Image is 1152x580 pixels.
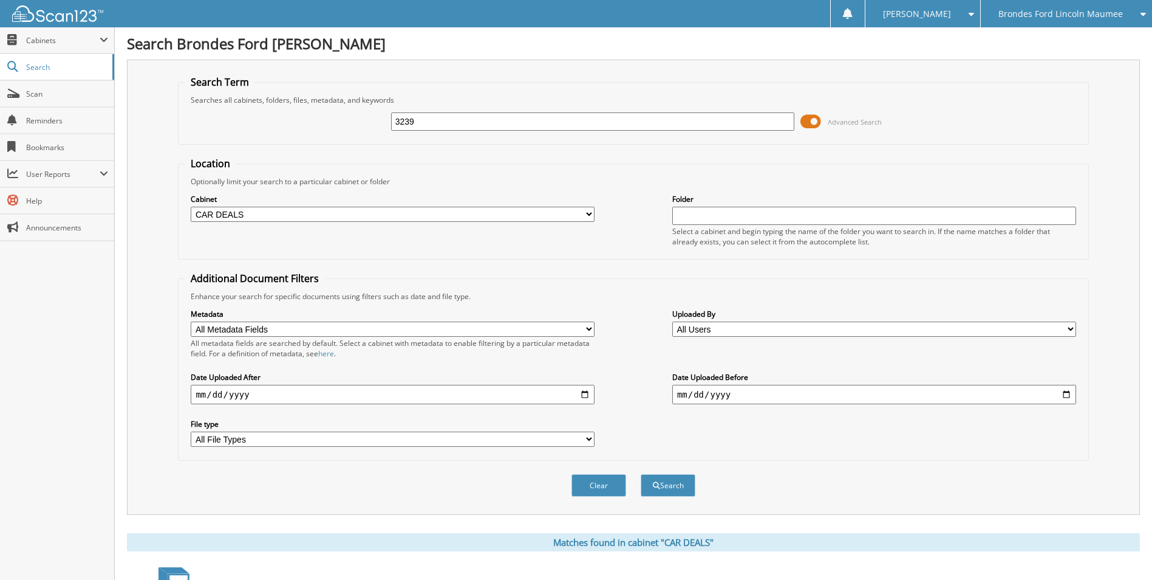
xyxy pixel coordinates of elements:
label: Date Uploaded Before [672,372,1076,382]
span: [PERSON_NAME] [883,10,951,18]
label: Metadata [191,309,595,319]
span: Search [26,62,106,72]
div: Enhance your search for specific documents using filters such as date and file type. [185,291,1082,302]
span: Cabinets [26,35,100,46]
div: Searches all cabinets, folders, files, metadata, and keywords [185,95,1082,105]
input: end [672,385,1076,404]
span: Reminders [26,116,108,126]
span: Scan [26,89,108,99]
div: Select a cabinet and begin typing the name of the folder you want to search in. If the name match... [672,226,1076,247]
div: Optionally limit your search to a particular cabinet or folder [185,176,1082,187]
button: Clear [571,474,626,497]
label: Folder [672,194,1076,204]
span: Advanced Search [828,117,882,126]
img: scan123-logo-white.svg [12,5,103,22]
span: User Reports [26,169,100,179]
button: Search [641,474,695,497]
label: File type [191,419,595,429]
legend: Location [185,157,236,170]
legend: Search Term [185,75,255,89]
label: Cabinet [191,194,595,204]
h1: Search Brondes Ford [PERSON_NAME] [127,33,1140,54]
a: here [318,348,334,359]
label: Date Uploaded After [191,372,595,382]
span: Help [26,196,108,206]
div: Matches found in cabinet "CAR DEALS" [127,533,1140,551]
span: Bookmarks [26,142,108,153]
div: All metadata fields are searched by default. Select a cabinet with metadata to enable filtering b... [191,338,595,359]
span: Announcements [26,223,108,233]
span: Brondes Ford Lincoln Maumee [998,10,1123,18]
label: Uploaded By [672,309,1076,319]
input: start [191,385,595,404]
legend: Additional Document Filters [185,272,325,285]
